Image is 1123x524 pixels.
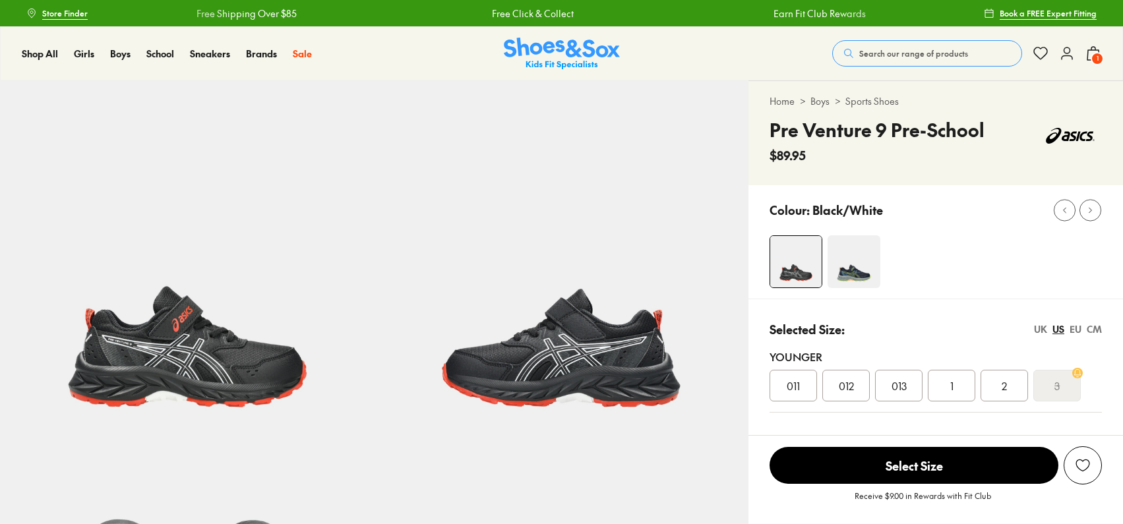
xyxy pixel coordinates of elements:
[984,1,1097,25] a: Book a FREE Expert Fitting
[770,446,1058,484] button: Select Size
[110,47,131,61] a: Boys
[293,47,312,61] a: Sale
[1039,116,1102,156] img: Vendor logo
[1064,446,1102,484] button: Add to Wishlist
[1091,52,1104,65] span: 1
[1085,39,1101,68] button: 1
[110,47,131,60] span: Boys
[196,7,296,20] a: Free Shipping Over $85
[1000,7,1097,19] span: Book a FREE Expert Fitting
[892,378,907,393] span: 013
[246,47,277,61] a: Brands
[1034,322,1047,336] div: UK
[845,94,899,108] a: Sports Shoes
[22,47,58,60] span: Shop All
[770,349,1102,364] div: Younger
[770,116,985,144] h4: Pre Venture 9 Pre-School
[770,94,795,108] a: Home
[812,201,883,219] p: Black/White
[770,447,1058,484] span: Select Size
[246,47,277,60] span: Brands
[770,434,1102,448] div: Unsure on sizing? We have a range of resources to help
[146,47,174,61] a: School
[74,47,94,60] span: Girls
[810,94,830,108] a: Boys
[1054,378,1060,393] s: 3
[770,94,1102,108] div: > >
[770,320,845,338] p: Selected Size:
[839,378,854,393] span: 012
[190,47,230,60] span: Sneakers
[491,7,573,20] a: Free Click & Collect
[770,201,810,219] p: Colour:
[74,47,94,61] a: Girls
[770,236,822,287] img: 4-549304_1
[832,40,1022,67] button: Search our range of products
[855,490,991,513] p: Receive $9.00 in Rewards with Fit Club
[504,38,620,70] img: SNS_Logo_Responsive.svg
[22,47,58,61] a: Shop All
[293,47,312,60] span: Sale
[504,38,620,70] a: Shoes & Sox
[1070,322,1081,336] div: EU
[375,80,749,455] img: 5-549305_1
[770,146,806,164] span: $89.95
[1087,322,1102,336] div: CM
[773,7,865,20] a: Earn Fit Club Rewards
[950,378,954,393] span: 1
[828,235,880,288] img: 4-551358_1
[190,47,230,61] a: Sneakers
[42,7,88,19] span: Store Finder
[787,378,800,393] span: 011
[859,47,968,59] span: Search our range of products
[1052,322,1064,336] div: US
[146,47,174,60] span: School
[26,1,88,25] a: Store Finder
[1002,378,1007,393] span: 2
